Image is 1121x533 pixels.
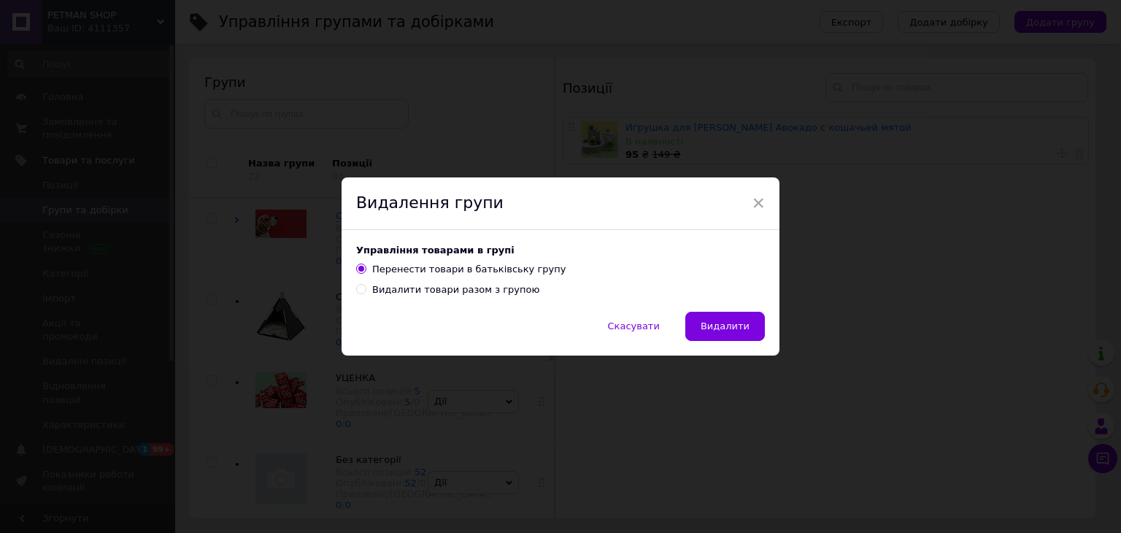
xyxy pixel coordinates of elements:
span: Скасувати [608,321,660,331]
div: Видалення групи [342,177,779,230]
button: Видалити [685,312,765,341]
span: Видалити [701,321,750,331]
p: Управління товарами в групі [356,245,765,256]
div: Перенести товари в батьківську групу [372,263,566,276]
button: Скасувати [593,312,675,341]
span: × [752,191,765,215]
